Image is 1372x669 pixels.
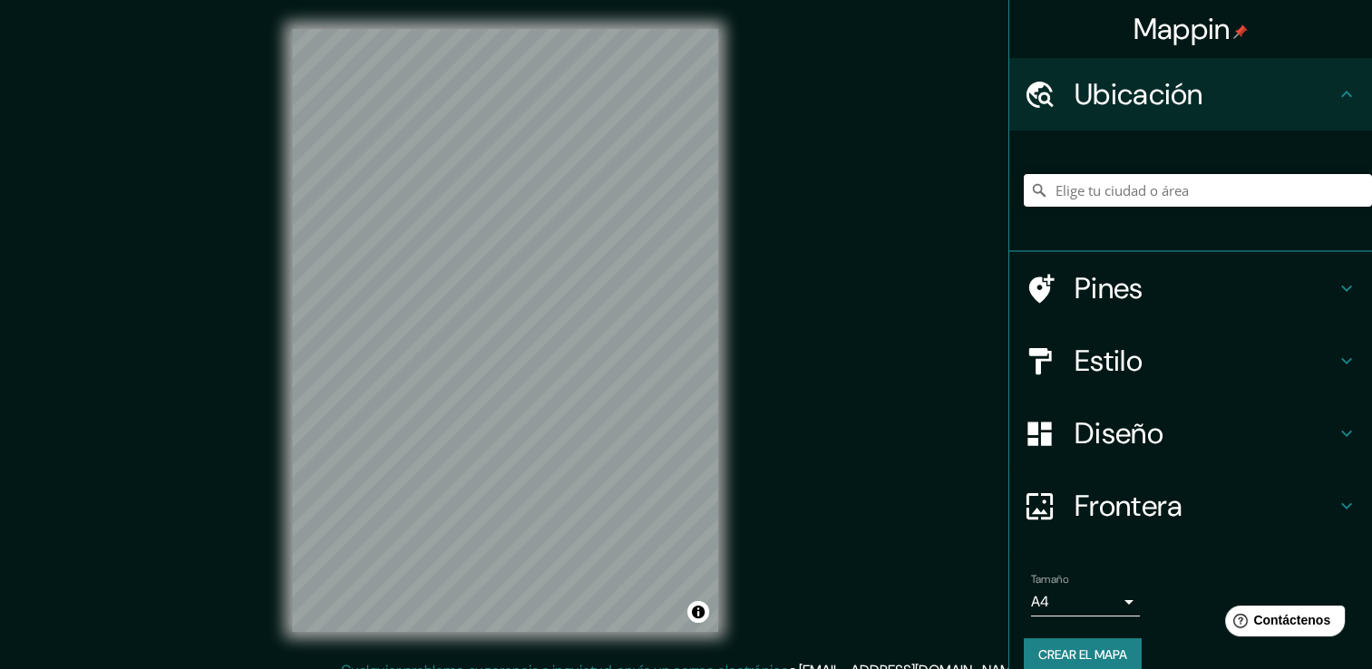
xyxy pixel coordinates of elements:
[1009,470,1372,542] div: Frontera
[1211,598,1352,649] iframe: Help widget launcher
[1075,488,1336,524] h4: Frontera
[1031,572,1068,587] label: Tamaño
[1009,58,1372,131] div: Ubicación
[1233,24,1248,39] img: pin-icon.png
[687,601,709,623] button: Alternar atribución
[1075,415,1336,451] h4: Diseño
[1009,325,1372,397] div: Estilo
[1075,270,1336,306] h4: Pines
[1075,76,1336,112] h4: Ubicación
[1009,397,1372,470] div: Diseño
[1031,587,1140,616] div: A4
[1075,343,1336,379] h4: Estilo
[1038,644,1127,666] font: Crear el mapa
[1134,10,1231,48] font: Mappin
[1009,252,1372,325] div: Pines
[292,29,718,632] canvas: Mapa
[1024,174,1372,207] input: Elige tu ciudad o área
